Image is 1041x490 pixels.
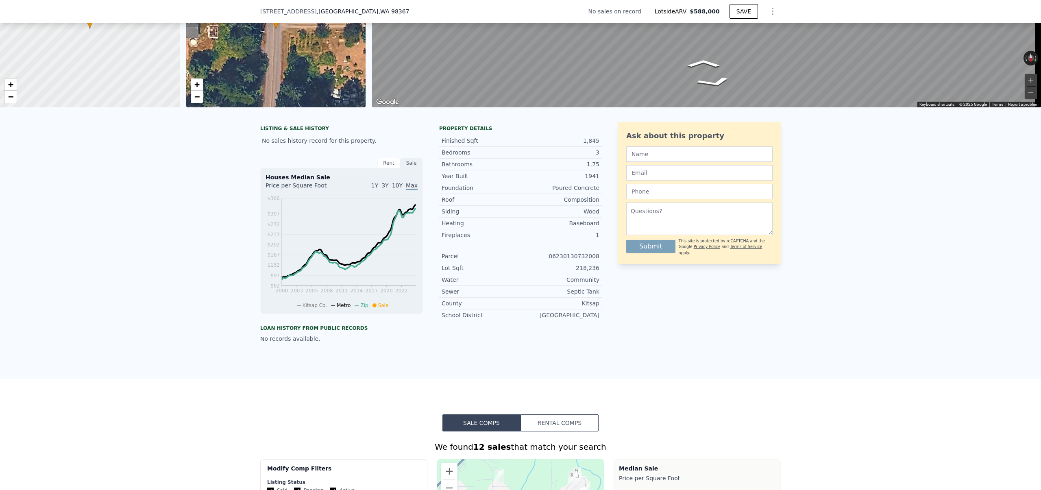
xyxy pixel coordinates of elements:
[473,442,511,452] strong: 12 sales
[395,288,408,294] tspan: 2022
[568,471,577,485] div: 4236 SW Colbert Way
[520,287,599,296] div: Septic Tank
[919,102,954,107] button: Keyboard shortcuts
[380,288,393,294] tspan: 2020
[520,219,599,227] div: Baseboard
[1008,102,1039,107] a: Report a problem
[267,479,420,486] div: Listing Status
[992,102,1003,107] a: Terms (opens in new tab)
[679,58,728,70] path: Go South, Victory Dr SW
[619,473,775,484] div: Price per Square Foot
[260,7,317,15] span: [STREET_ADDRESS]
[378,303,389,308] span: Sale
[400,158,423,168] div: Sale
[520,148,599,157] div: 3
[442,287,520,296] div: Sewer
[1025,74,1037,86] button: Zoom in
[619,464,775,473] div: Median Sale
[685,74,744,90] path: Go North, Victory Dr SW
[442,219,520,227] div: Heating
[194,79,199,89] span: +
[374,97,401,107] img: Google
[764,3,781,20] button: Show Options
[442,148,520,157] div: Bedrooms
[305,288,318,294] tspan: 2005
[690,8,720,15] span: $588,000
[730,4,758,19] button: SAVE
[320,288,333,294] tspan: 2008
[266,173,418,181] div: Houses Median Sale
[351,288,363,294] tspan: 2014
[572,467,581,481] div: 4261 Novak Dr SW
[520,264,599,272] div: 218,236
[441,463,457,479] button: Zoom in
[442,276,520,284] div: Water
[267,222,280,227] tspan: $272
[588,7,648,15] div: No sales on record
[267,211,280,217] tspan: $307
[270,273,280,279] tspan: $97
[520,207,599,216] div: Wood
[626,165,773,181] input: Email
[520,311,599,319] div: [GEOGRAPHIC_DATA]
[655,7,690,15] span: Lotside ARV
[1028,51,1034,65] button: Reset the view
[191,91,203,103] a: Zoom out
[442,252,520,260] div: Parcel
[366,288,378,294] tspan: 2017
[442,184,520,192] div: Foundation
[260,441,781,453] div: We found that match your search
[270,283,280,289] tspan: $62
[442,414,520,431] button: Sale Comps
[381,182,388,189] span: 3Y
[4,78,17,91] a: Zoom in
[694,244,720,249] a: Privacy Policy
[442,264,520,272] div: Lot Sqft
[377,158,400,168] div: Rent
[442,160,520,168] div: Bathrooms
[267,242,280,248] tspan: $202
[959,102,987,107] span: © 2025 Google
[406,182,418,190] span: Max
[260,133,423,148] div: No sales history record for this property.
[371,182,378,189] span: 1Y
[442,311,520,319] div: School District
[317,7,409,15] span: , [GEOGRAPHIC_DATA]
[442,207,520,216] div: Siding
[442,137,520,145] div: Finished Sqft
[267,252,280,258] tspan: $167
[194,91,199,102] span: −
[266,181,342,194] div: Price per Square Foot
[626,184,773,199] input: Phone
[626,146,773,162] input: Name
[260,335,423,343] div: No records available.
[1034,51,1039,65] button: Rotate clockwise
[260,125,423,133] div: LISTING & SALE HISTORY
[260,325,423,331] div: Loan history from public records
[191,78,203,91] a: Zoom in
[520,137,599,145] div: 1,845
[573,473,582,486] div: 4189 SW Colbert Way
[442,231,520,239] div: Fireplaces
[303,303,327,308] span: Kitsap Co.
[442,172,520,180] div: Year Built
[520,414,599,431] button: Rental Comps
[520,252,599,260] div: 06230130732008
[442,299,520,307] div: County
[4,91,17,103] a: Zoom out
[8,79,13,89] span: +
[374,97,401,107] a: Open this area in Google Maps (opens a new window)
[1025,87,1037,99] button: Zoom out
[267,262,280,268] tspan: $132
[520,172,599,180] div: 1941
[335,288,348,294] tspan: 2011
[276,288,288,294] tspan: 2000
[291,288,303,294] tspan: 2003
[267,196,280,201] tspan: $360
[439,125,602,132] div: Property details
[392,182,403,189] span: 10Y
[679,238,773,256] div: This site is protected by reCAPTCHA and the Google and apply.
[8,91,13,102] span: −
[571,470,580,484] div: 4213 SW Colbert Way
[520,196,599,204] div: Composition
